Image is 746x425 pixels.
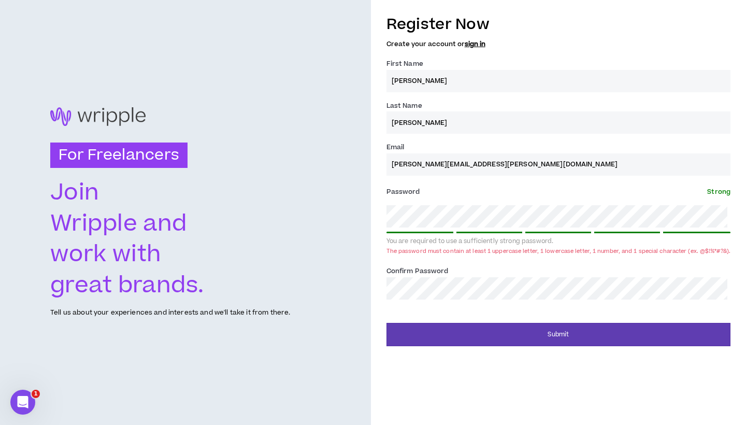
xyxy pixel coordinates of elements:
a: sign in [465,39,485,49]
label: First Name [386,55,423,72]
span: Strong [707,187,730,196]
span: 1 [32,390,40,398]
h3: Register Now [386,13,730,35]
label: Last Name [386,97,422,114]
button: Submit [386,323,730,346]
span: Password [386,187,420,196]
input: Enter Email [386,153,730,176]
input: First name [386,70,730,92]
text: great brands. [50,270,204,302]
text: Wripple and [50,208,187,240]
div: The password must contain at least 1 uppercase letter, 1 lowercase letter, 1 number, and 1 specia... [386,247,730,255]
div: You are required to use a sufficiently strong password. [386,237,730,246]
h5: Create your account or [386,40,730,48]
input: Last name [386,111,730,134]
text: Join [50,177,99,209]
text: work with [50,238,163,271]
h3: For Freelancers [50,143,188,168]
p: Tell us about your experiences and interests and we'll take it from there. [50,308,290,318]
label: Confirm Password [386,263,449,279]
label: Email [386,139,405,155]
iframe: Intercom live chat [10,390,35,415]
